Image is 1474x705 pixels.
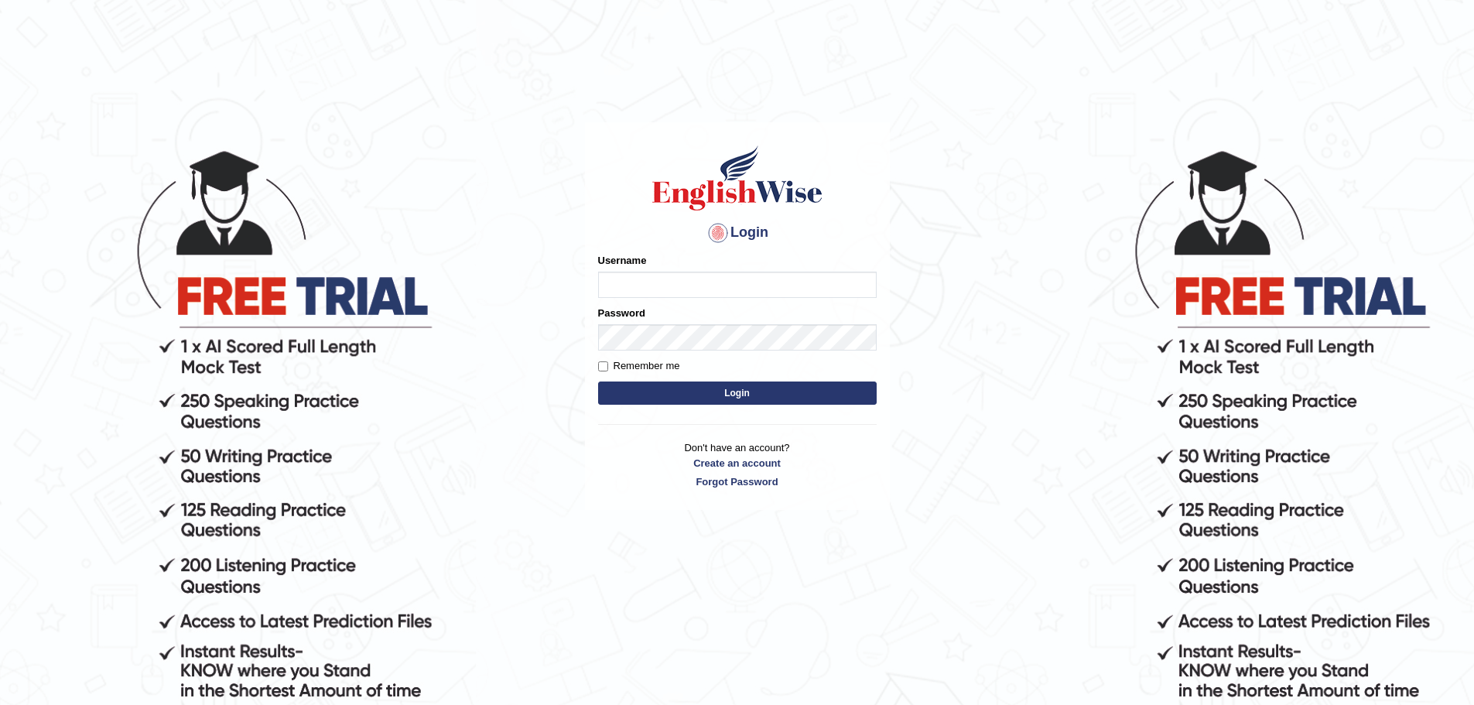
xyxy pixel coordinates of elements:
label: Remember me [598,358,680,374]
label: Username [598,253,647,268]
a: Forgot Password [598,474,877,489]
label: Password [598,306,645,320]
a: Create an account [598,456,877,471]
input: Remember me [598,361,608,371]
p: Don't have an account? [598,440,877,488]
img: Logo of English Wise sign in for intelligent practice with AI [649,143,826,213]
button: Login [598,382,877,405]
h4: Login [598,221,877,245]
